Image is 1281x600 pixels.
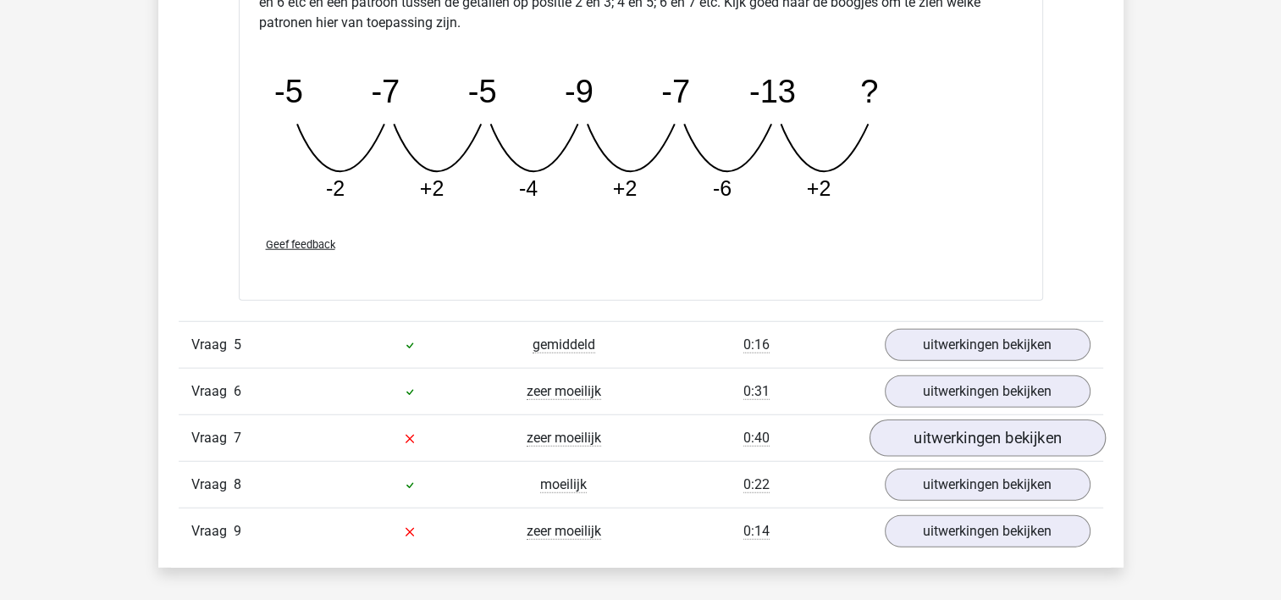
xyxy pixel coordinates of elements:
[191,428,234,448] span: Vraag
[885,375,1091,408] a: uitwerkingen bekijken
[743,336,770,353] span: 0:16
[527,430,601,447] span: zeer moeilijk
[743,523,770,540] span: 0:14
[371,75,400,110] tspan: -7
[748,75,795,110] tspan: -13
[191,475,234,495] span: Vraag
[234,476,241,492] span: 8
[743,476,770,493] span: 0:22
[869,420,1105,458] a: uitwerkingen bekijken
[191,521,234,542] span: Vraag
[533,336,595,353] span: gemiddeld
[266,238,335,251] span: Geef feedback
[612,176,637,200] tspan: +2
[743,383,770,400] span: 0:31
[234,383,241,399] span: 6
[191,335,234,355] span: Vraag
[191,381,234,402] span: Vraag
[234,336,241,353] span: 5
[527,383,601,400] span: zeer moeilijk
[527,523,601,540] span: zeer moeilijk
[518,176,537,200] tspan: -4
[885,329,1091,361] a: uitwerkingen bekijken
[885,469,1091,501] a: uitwerkingen bekijken
[661,75,690,110] tspan: -7
[860,75,878,110] tspan: ?
[419,176,444,200] tspan: +2
[885,515,1091,547] a: uitwerkingen bekijken
[743,430,770,447] span: 0:40
[234,523,241,539] span: 9
[712,176,731,200] tspan: -6
[467,75,496,110] tspan: -5
[564,75,593,110] tspan: -9
[806,176,831,200] tspan: +2
[274,75,303,110] tspan: -5
[234,430,241,446] span: 7
[325,176,344,200] tspan: -2
[540,476,587,493] span: moeilijk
